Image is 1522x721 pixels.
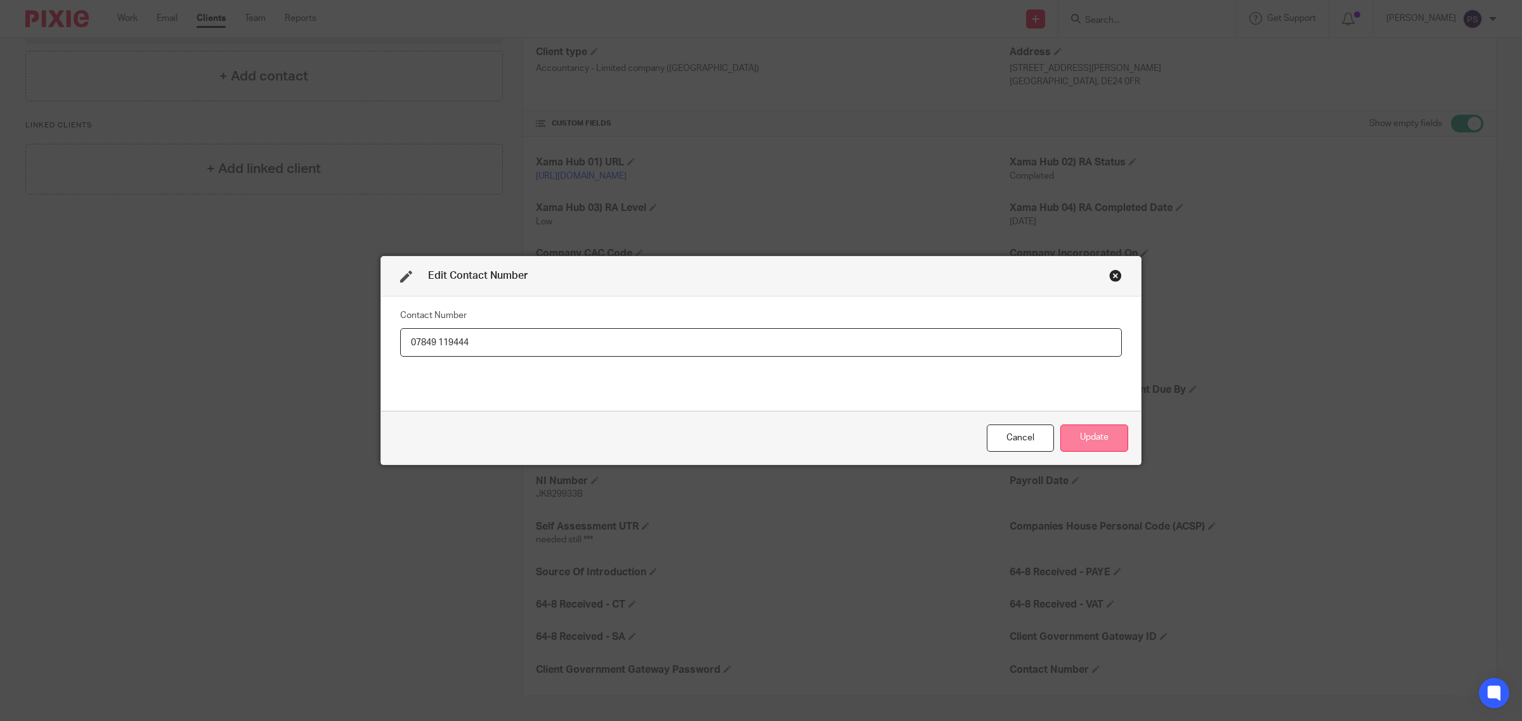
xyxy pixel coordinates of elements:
span: Edit Contact Number [428,271,528,281]
label: Contact Number [400,309,467,322]
button: Update [1060,424,1128,452]
input: Contact Number [400,328,1122,357]
div: Close this dialog window [1109,269,1122,282]
div: Close this dialog window [987,424,1054,452]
